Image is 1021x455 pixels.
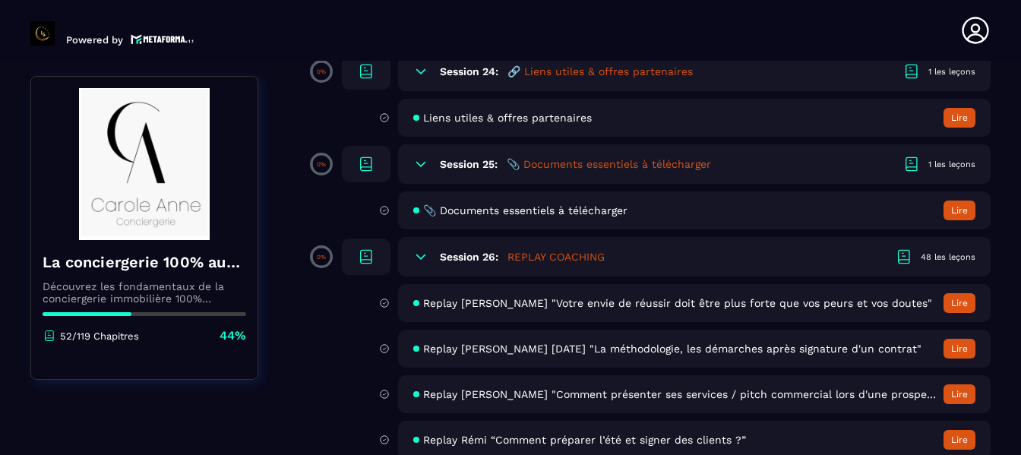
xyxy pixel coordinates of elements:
[440,158,498,170] h6: Session 25:
[43,251,246,273] h4: La conciergerie 100% automatisée
[43,88,246,240] img: banner
[944,201,975,220] button: Lire
[423,434,746,446] span: Replay Rémi “Comment préparer l’été et signer des clients ?”
[66,34,123,46] p: Powered by
[317,68,326,75] p: 0%
[131,33,194,46] img: logo
[944,293,975,313] button: Lire
[317,161,326,168] p: 0%
[423,112,592,124] span: Liens utiles & offres partenaires
[30,21,55,46] img: logo-branding
[440,251,498,263] h6: Session 26:
[944,384,975,404] button: Lire
[944,339,975,359] button: Lire
[423,297,932,309] span: Replay [PERSON_NAME] "Votre envie de réussir doit être plus forte que vos peurs et vos doutes"
[921,251,975,263] div: 48 les leçons
[423,204,627,216] span: 📎 Documents essentiels à télécharger
[507,249,605,264] h5: REPLAY COACHING
[43,280,246,305] p: Découvrez les fondamentaux de la conciergerie immobilière 100% automatisée. Cette formation est c...
[944,108,975,128] button: Lire
[928,66,975,77] div: 1 les leçons
[440,65,498,77] h6: Session 24:
[423,343,921,355] span: Replay [PERSON_NAME] [DATE] "La méthodologie, les démarches après signature d'un contrat"
[507,64,693,79] h5: 🔗 Liens utiles & offres partenaires
[507,156,711,172] h5: 📎 Documents essentiels à télécharger
[220,327,246,344] p: 44%
[944,430,975,450] button: Lire
[423,388,936,400] span: Replay [PERSON_NAME] "Comment présenter ses services / pitch commercial lors d'une prospection té...
[317,254,326,261] p: 0%
[60,330,139,342] p: 52/119 Chapitres
[928,159,975,170] div: 1 les leçons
